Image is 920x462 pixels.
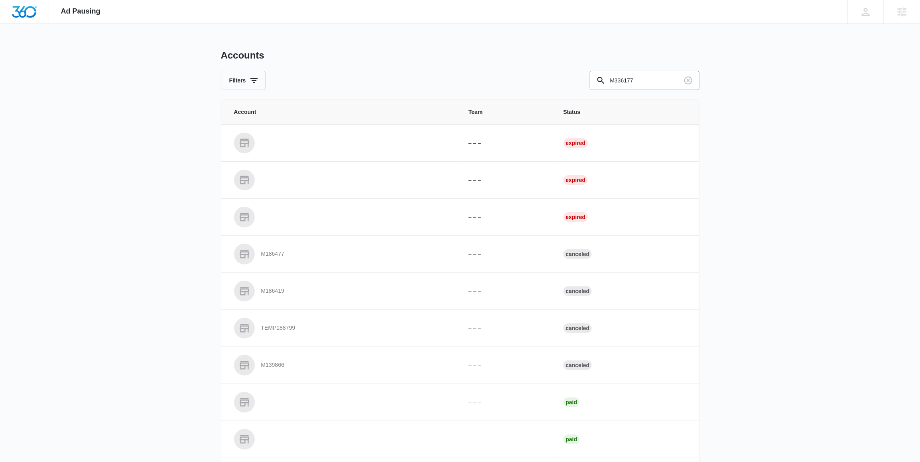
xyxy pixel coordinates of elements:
p: – – – [469,213,544,221]
p: – – – [469,250,544,258]
p: – – – [469,176,544,184]
p: M186477 [261,250,284,258]
div: Paid [563,397,580,407]
a: M186477 [234,244,449,264]
h1: Accounts [221,49,264,61]
button: Clear [682,74,695,87]
div: Expired [563,175,588,185]
div: Canceled [563,286,592,296]
p: TEMP188799 [261,324,296,332]
a: TEMP188799 [234,318,449,339]
div: Canceled [563,323,592,333]
div: Canceled [563,360,592,370]
p: – – – [469,398,544,407]
p: – – – [469,139,544,147]
p: – – – [469,324,544,333]
span: Account [234,108,449,116]
a: M186419 [234,281,449,301]
div: Expired [563,138,588,148]
a: M139866 [234,355,449,376]
span: Status [563,108,686,116]
p: – – – [469,361,544,370]
p: – – – [469,287,544,296]
input: Search By Account Number [590,71,699,90]
div: Paid [563,435,580,444]
span: Team [469,108,544,116]
div: Expired [563,212,588,222]
p: M186419 [261,287,284,295]
p: M139866 [261,361,284,369]
button: Filters [221,71,266,90]
p: – – – [469,435,544,444]
div: Canceled [563,249,592,259]
span: Ad Pausing [61,7,100,16]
